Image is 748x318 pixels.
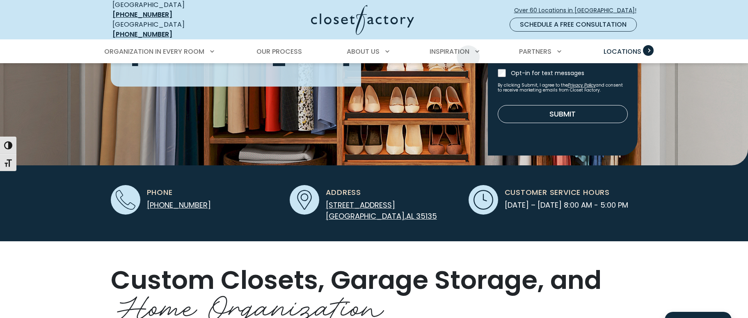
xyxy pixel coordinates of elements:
[604,47,641,56] span: Locations
[112,20,231,39] div: [GEOGRAPHIC_DATA]
[519,47,551,56] span: Partners
[514,3,643,18] a: Over 60 Locations in [GEOGRAPHIC_DATA]!
[498,83,628,93] small: By clicking Submit, I agree to the and consent to receive marketing emails from Closet Factory.
[347,47,380,56] span: About Us
[430,47,469,56] span: Inspiration
[505,187,610,198] span: Customer Service Hours
[112,10,172,19] a: [PHONE_NUMBER]
[326,200,395,210] span: [STREET_ADDRESS]
[98,40,650,63] nav: Primary Menu
[326,200,437,221] a: [STREET_ADDRESS] [GEOGRAPHIC_DATA],AL 35135
[147,200,211,210] a: [PHONE_NUMBER]
[568,82,596,88] a: Privacy Policy
[498,105,628,123] button: Submit
[514,6,643,15] span: Over 60 Locations in [GEOGRAPHIC_DATA]!
[111,262,602,298] span: Custom Closets, Garage Storage, and
[104,47,204,56] span: Organization in Every Room
[256,47,302,56] span: Our Process
[406,211,414,221] span: AL
[510,18,637,32] a: Schedule a Free Consultation
[326,187,361,198] span: Address
[326,211,405,221] span: [GEOGRAPHIC_DATA]
[147,187,173,198] span: Phone
[505,199,628,210] span: [DATE] – [DATE] 8:00 AM - 5:00 PM
[112,30,172,39] a: [PHONE_NUMBER]
[311,5,414,35] img: Closet Factory Logo
[511,69,628,77] label: Opt-in for text messages
[416,211,437,221] span: 35135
